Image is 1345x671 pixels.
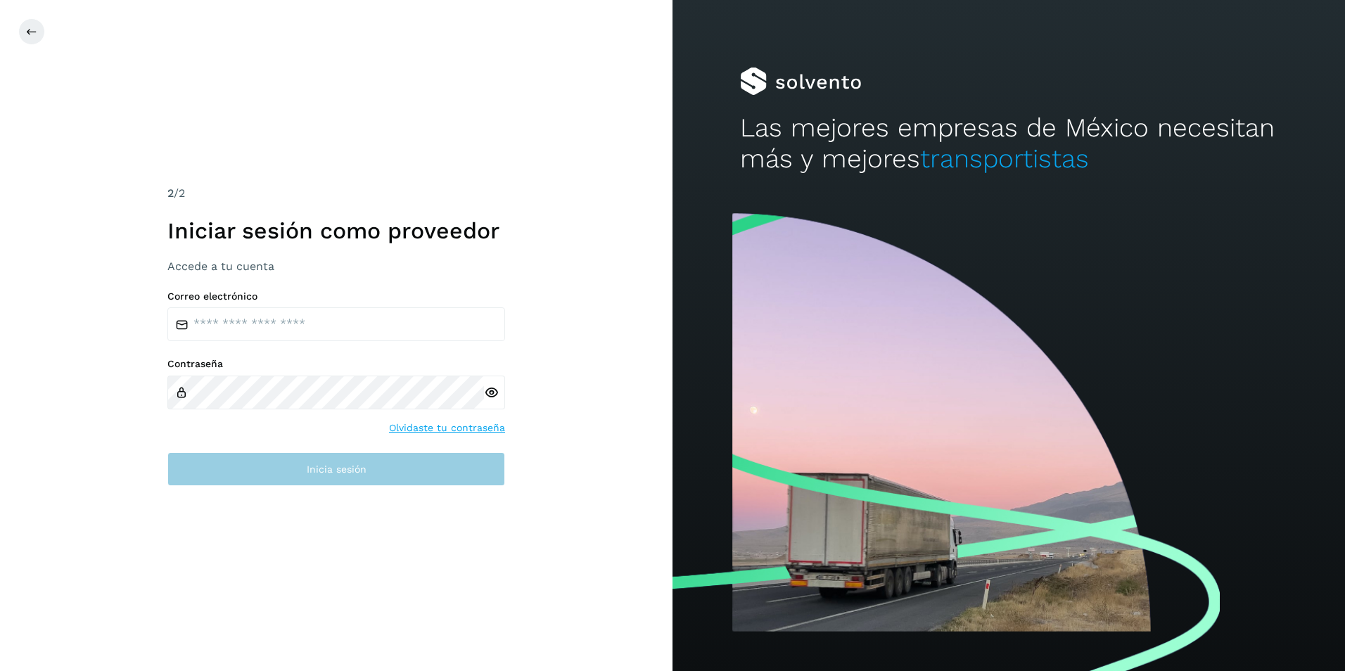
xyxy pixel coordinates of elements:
[167,260,505,273] h3: Accede a tu cuenta
[167,358,505,370] label: Contraseña
[307,464,366,474] span: Inicia sesión
[167,290,505,302] label: Correo electrónico
[167,217,505,244] h1: Iniciar sesión como proveedor
[167,186,174,200] span: 2
[920,143,1089,174] span: transportistas
[740,113,1278,175] h2: Las mejores empresas de México necesitan más y mejores
[167,185,505,202] div: /2
[389,421,505,435] a: Olvidaste tu contraseña
[167,452,505,486] button: Inicia sesión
